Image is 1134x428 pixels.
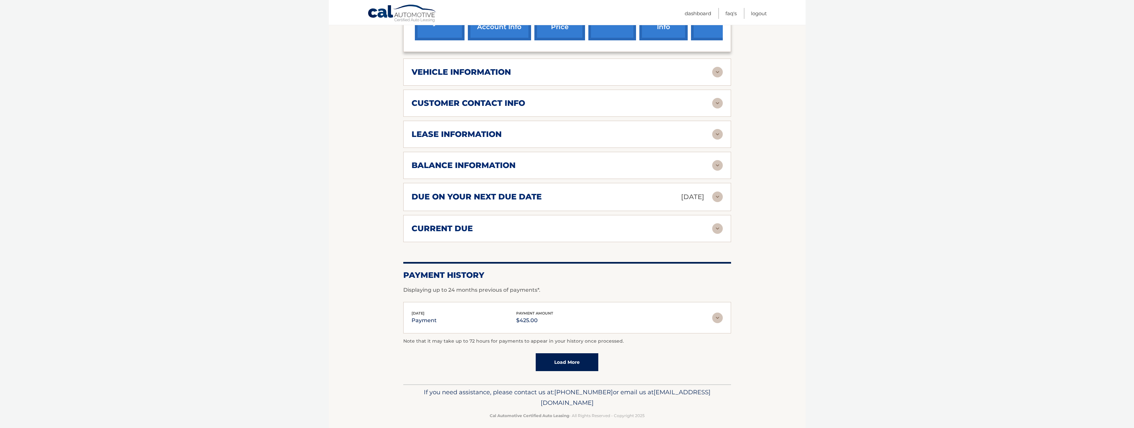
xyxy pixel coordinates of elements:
[412,160,516,170] h2: balance information
[681,191,704,203] p: [DATE]
[403,270,731,280] h2: Payment History
[712,223,723,234] img: accordion-rest.svg
[712,67,723,77] img: accordion-rest.svg
[368,4,437,23] a: Cal Automotive
[403,337,731,345] p: Note that it may take up to 72 hours for payments to appear in your history once processed.
[685,8,711,19] a: Dashboard
[412,316,437,325] p: payment
[516,311,553,316] span: payment amount
[412,311,424,316] span: [DATE]
[554,388,613,396] span: [PHONE_NUMBER]
[725,8,737,19] a: FAQ's
[516,316,553,325] p: $425.00
[536,353,598,371] a: Load More
[412,192,542,202] h2: due on your next due date
[412,98,525,108] h2: customer contact info
[412,224,473,234] h2: current due
[412,67,511,77] h2: vehicle information
[712,129,723,140] img: accordion-rest.svg
[412,129,502,139] h2: lease information
[712,98,723,108] img: accordion-rest.svg
[408,412,727,419] p: - All Rights Reserved - Copyright 2025
[712,192,723,202] img: accordion-rest.svg
[408,387,727,408] p: If you need assistance, please contact us at: or email us at
[712,160,723,171] img: accordion-rest.svg
[490,413,569,418] strong: Cal Automotive Certified Auto Leasing
[712,313,723,323] img: accordion-rest.svg
[751,8,767,19] a: Logout
[403,286,731,294] p: Displaying up to 24 months previous of payments*.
